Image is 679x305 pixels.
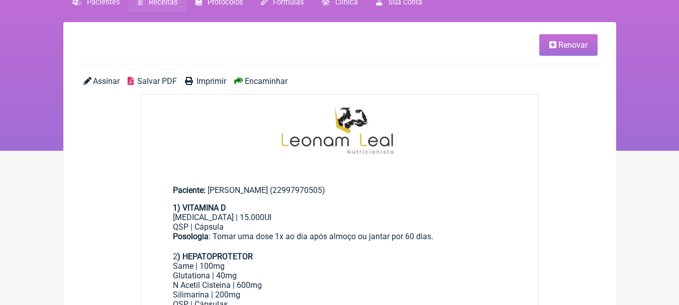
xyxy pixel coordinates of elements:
div: [PERSON_NAME] (22997970505) [173,185,507,195]
img: 9k= [141,94,539,167]
strong: Posologia [173,232,209,241]
a: Assinar [83,76,120,86]
div: : Tomar uma dose 1x ao dia após almoço ou jantar por 60 dias. ㅤ [173,232,507,242]
span: Paciente: [173,185,206,195]
a: Renovar [539,34,598,56]
span: Encaminhar [245,76,287,86]
div: 2 [173,252,507,261]
span: Renovar [558,40,588,50]
div: QSP | Cápsula [173,222,507,232]
strong: 1) VITAMINA D [173,203,226,213]
span: Assinar [93,76,120,86]
div: Same | 100mg Glutationa | 40mg [173,261,507,280]
a: Salvar PDF [128,76,177,86]
span: Salvar PDF [137,76,177,86]
a: Imprimir [185,76,226,86]
span: Imprimir [197,76,226,86]
div: [MEDICAL_DATA] | 15.000UI [173,213,507,222]
strong: ) HEPATOPROTETOR [177,252,253,261]
a: Encaminhar [234,76,287,86]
